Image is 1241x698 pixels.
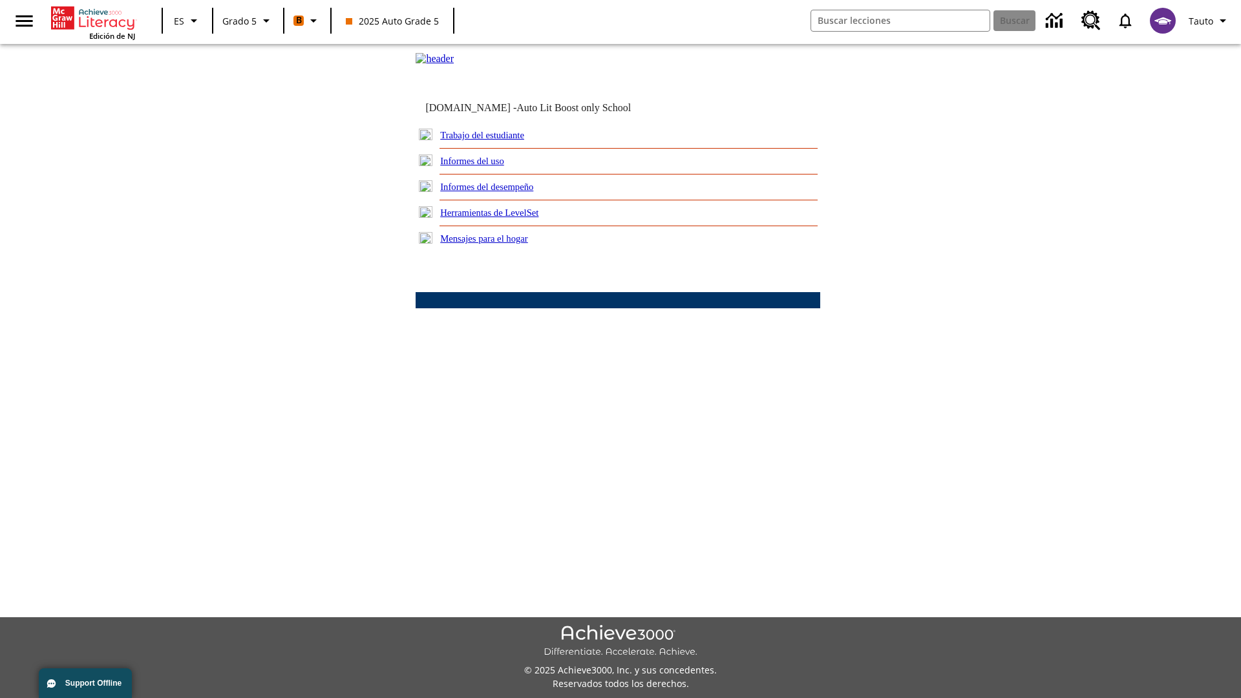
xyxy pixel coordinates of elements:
[544,625,697,658] img: Achieve3000 Differentiate Accelerate Achieve
[419,232,432,244] img: plus.gif
[89,31,135,41] span: Edición de NJ
[440,207,538,218] a: Herramientas de LevelSet
[516,102,631,113] nobr: Auto Lit Boost only School
[419,154,432,166] img: plus.gif
[1108,4,1142,37] a: Notificaciones
[1150,8,1176,34] img: avatar image
[419,206,432,218] img: plus.gif
[416,53,454,65] img: header
[1038,3,1074,39] a: Centro de información
[51,4,135,41] div: Portada
[440,130,524,140] a: Trabajo del estudiante
[5,2,43,40] button: Abrir el menú lateral
[1142,4,1183,37] button: Escoja un nuevo avatar
[174,14,184,28] span: ES
[440,182,533,192] a: Informes del desempeño
[440,233,528,244] a: Mensajes para el hogar
[440,156,504,166] a: Informes del uso
[1183,9,1236,32] button: Perfil/Configuración
[419,180,432,192] img: plus.gif
[217,9,279,32] button: Grado: Grado 5, Elige un grado
[346,14,439,28] span: 2025 Auto Grade 5
[1074,3,1108,38] a: Centro de recursos, Se abrirá en una pestaña nueva.
[288,9,326,32] button: Boost El color de la clase es anaranjado. Cambiar el color de la clase.
[419,129,432,140] img: plus.gif
[39,668,132,698] button: Support Offline
[1189,14,1213,28] span: Tauto
[296,12,302,28] span: B
[425,102,663,114] td: [DOMAIN_NAME] -
[811,10,990,31] input: Buscar campo
[167,9,208,32] button: Lenguaje: ES, Selecciona un idioma
[222,14,257,28] span: Grado 5
[65,679,122,688] span: Support Offline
